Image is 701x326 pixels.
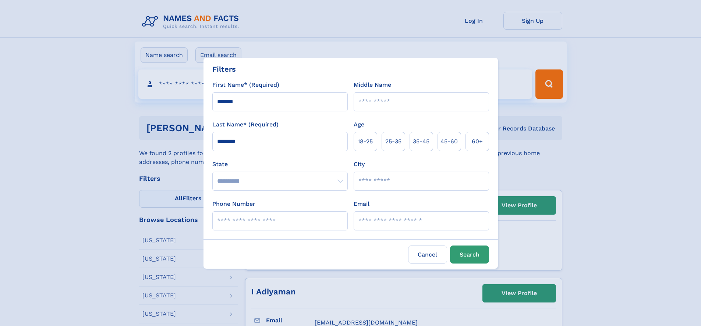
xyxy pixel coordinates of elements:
label: State [212,160,348,169]
label: Cancel [408,246,447,264]
label: Middle Name [354,80,391,89]
button: Search [450,246,489,264]
label: Age [354,120,364,129]
div: Filters [212,64,236,75]
span: 45‑60 [440,137,458,146]
label: Last Name* (Required) [212,120,279,129]
span: 25‑35 [385,137,401,146]
label: Email [354,200,369,208]
label: City [354,160,365,169]
span: 60+ [472,137,483,146]
label: Phone Number [212,200,255,208]
span: 18‑25 [358,137,373,146]
label: First Name* (Required) [212,80,279,89]
span: 35‑45 [413,137,429,146]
